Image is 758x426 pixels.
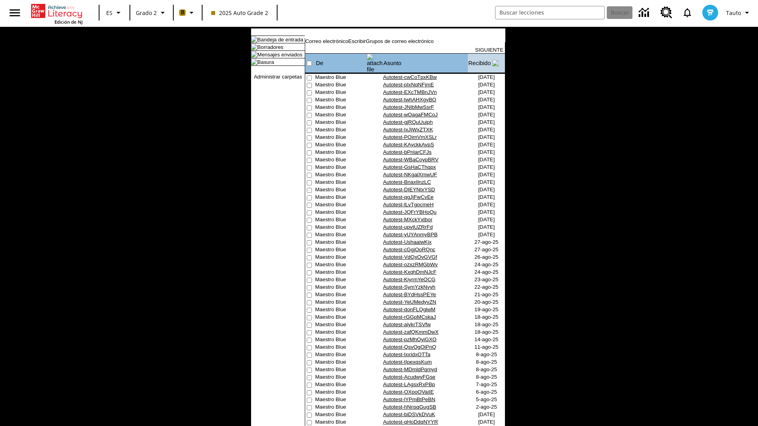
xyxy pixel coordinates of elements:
a: Autotest-EXcTMBnJVn [383,89,437,95]
nobr: [DATE] [478,74,495,80]
nobr: [DATE] [478,194,495,200]
td: Maestro Blue [315,202,366,209]
nobr: 8-ago-25 [476,366,497,372]
a: Autotest-cwCoTpxKBw [383,74,437,80]
span: Edición de NJ [54,19,83,25]
nobr: [DATE] [478,127,495,133]
nobr: 18-ago-25 [475,321,499,327]
td: Maestro Blue [315,359,366,366]
td: Maestro Blue [315,74,366,82]
td: Maestro Blue [315,269,366,277]
td: Maestro Blue [315,232,366,239]
a: Autotest-gjRQuUuiph [383,119,433,125]
nobr: [DATE] [478,112,495,118]
td: Maestro Blue [315,89,366,97]
a: Autotest-bPnlarCFJs [383,149,432,155]
nobr: 18-ago-25 [475,329,499,335]
nobr: [DATE] [478,149,495,155]
nobr: 23-ago-25 [475,277,499,282]
a: Autotest-DIEYNtxYSD [383,187,435,192]
nobr: 19-ago-25 [475,306,499,312]
nobr: 20-ago-25 [475,299,499,305]
a: Autotest-tIpexqsKum [383,359,432,365]
td: Maestro Blue [315,127,366,134]
td: Maestro Blue [315,254,366,262]
nobr: [DATE] [478,224,495,230]
a: Autotest-zafQKmmDwX [383,329,439,335]
td: Maestro Blue [315,321,366,329]
nobr: 8-ago-25 [476,359,497,365]
nobr: 21-ago-25 [475,291,499,297]
button: Grado: Grado 2, Elige un grado [133,6,171,20]
img: folder_icon.gif [251,51,257,58]
a: Autotest-QsvOgOiPnQ [383,344,436,350]
td: Maestro Blue [315,351,366,359]
a: Autotest-wOagaFMCoJ [383,112,438,118]
td: Maestro Blue [315,112,366,119]
nobr: 24-ago-25 [475,262,499,267]
a: Escribir [348,38,366,44]
a: Autotest-NKgalXmwUF [383,172,437,177]
img: arrow_down.gif [492,60,499,66]
a: Grupos de correo electrónico [366,38,434,44]
nobr: 24-ago-25 [475,269,499,275]
img: attach file [367,54,383,73]
a: Autotest-qHoDdqNYYR [383,419,438,425]
td: Maestro Blue [315,149,366,157]
a: Autotest-GsHaCThqpx [383,164,436,170]
td: Maestro Blue [315,104,366,112]
td: Maestro Blue [315,157,366,164]
nobr: [DATE] [478,419,495,425]
a: Correo electrónico [305,38,348,44]
nobr: 14-ago-25 [475,336,499,342]
a: Recibido [468,60,491,66]
a: Autotest-KAyckkAvpS [383,142,434,148]
nobr: 8-ago-25 [476,374,497,380]
a: Autotest-ozxzRMGbWv [383,262,438,267]
a: Autotest-donFLQglwM [383,306,435,312]
td: Maestro Blue [315,404,366,411]
a: Autotest-KiyrmYeOCG [383,277,435,282]
a: Centro de recursos, Se abrirá en una pestaña nueva. [656,2,677,23]
a: Autotest-lxxIdxOTTa [383,351,430,357]
a: Autotest-lLvTgocmeH [383,202,433,207]
nobr: [DATE] [478,232,495,237]
a: Autotest-pIxNqNFjmE [383,82,434,88]
a: Autotest-POimVmXSLr [383,134,437,140]
a: Asunto [383,60,402,66]
td: Maestro Blue [315,224,366,232]
a: Autotest-LAgsxRxPBp [383,381,435,387]
a: Autotest-BYdHssPEYe [383,291,436,297]
a: Basura [257,59,274,65]
td: Maestro Blue [315,187,366,194]
td: Maestro Blue [315,164,366,172]
td: Maestro Blue [315,247,366,254]
img: folder_icon.gif [251,44,257,50]
a: SIGUIENTE [475,47,503,53]
nobr: [DATE] [478,187,495,192]
nobr: 6-ago-25 [476,389,497,395]
span: Tauto [726,9,741,17]
nobr: 22-ago-25 [475,284,499,290]
a: Autotest-pzMhOyiGXO [383,336,437,342]
nobr: 27-ago-25 [475,239,499,245]
nobr: [DATE] [478,202,495,207]
nobr: [DATE] [478,142,495,148]
td: Maestro Blue [315,396,366,404]
nobr: [DATE] [478,97,495,103]
a: Autotest-JNIbMwSsrF [383,104,434,110]
a: Autotest-cGgjOoRQnc [383,247,435,252]
a: Borradores [257,44,283,50]
td: Maestro Blue [315,217,366,224]
td: Maestro Blue [315,82,366,89]
div: Portada [31,2,83,25]
td: Maestro Blue [315,262,366,269]
a: Autotest-upvtUZRrFd [383,224,433,230]
nobr: 26-ago-25 [475,254,499,260]
nobr: [DATE] [478,179,495,185]
a: Autotest-hNnsqGugSB [383,404,436,410]
a: Autotest-OXpoOVaiIE [383,389,434,395]
a: Autotest-UshaaiwKjx [383,239,432,245]
td: Maestro Blue [315,336,366,344]
nobr: [DATE] [478,134,495,140]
